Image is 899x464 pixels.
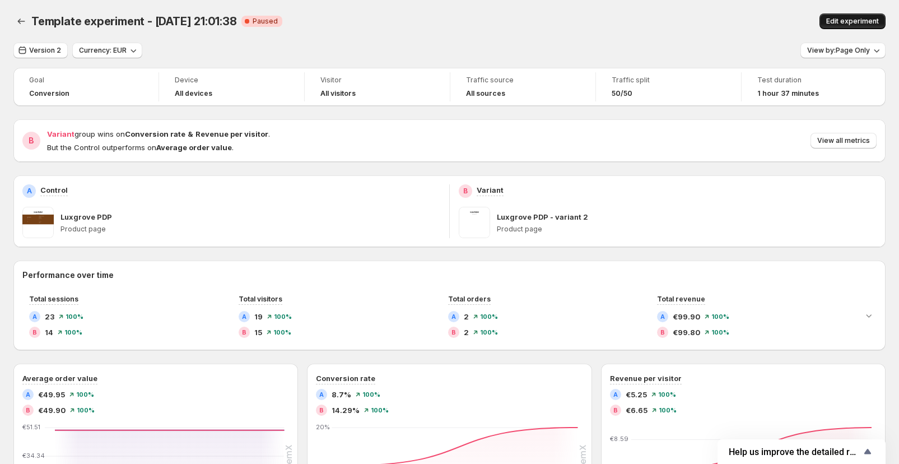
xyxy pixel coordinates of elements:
[861,308,877,323] button: Expand chart
[26,407,30,414] h2: B
[757,89,819,98] span: 1 hour 37 minutes
[757,75,870,99] a: Test duration1 hour 37 minutes
[800,43,886,58] button: View by:Page Only
[362,391,380,398] span: 100 %
[819,13,886,29] button: Edit experiment
[32,329,37,336] h2: B
[610,373,682,384] h3: Revenue per visitor
[188,129,193,138] strong: &
[613,407,618,414] h2: B
[175,76,288,85] span: Device
[26,391,30,398] h2: A
[319,407,324,414] h2: B
[253,17,278,26] span: Paused
[47,129,270,138] span: group wins on .
[612,76,725,85] span: Traffic split
[466,75,580,99] a: Traffic sourceAll sources
[451,329,456,336] h2: B
[613,391,618,398] h2: A
[195,129,268,138] strong: Revenue per visitor
[826,17,879,26] span: Edit experiment
[79,46,127,55] span: Currency: EUR
[47,129,74,138] span: Variant
[497,225,877,234] p: Product page
[175,89,212,98] h4: All devices
[660,329,665,336] h2: B
[175,75,288,99] a: DeviceAll devices
[316,373,375,384] h3: Conversion rate
[77,407,95,414] span: 100 %
[807,46,870,55] span: View by: Page Only
[125,129,185,138] strong: Conversion rate
[626,389,647,400] span: €5.25
[29,75,143,99] a: GoalConversion
[13,13,29,29] button: Back
[497,211,588,222] p: Luxgrove PDP - variant 2
[22,207,54,238] img: Luxgrove PDP
[72,43,142,58] button: Currency: EUR
[29,76,143,85] span: Goal
[757,76,870,85] span: Test duration
[673,327,700,338] span: €99.80
[612,89,632,98] span: 50/50
[316,423,330,431] text: 20%
[45,327,53,338] span: 14
[477,184,504,196] p: Variant
[242,329,246,336] h2: B
[45,311,54,322] span: 23
[729,447,861,457] span: Help us improve the detailed report for A/B campaigns
[464,311,469,322] span: 2
[22,270,877,281] h2: Performance over time
[657,295,705,303] span: Total revenue
[64,329,82,336] span: 100 %
[60,225,440,234] p: Product page
[47,143,234,152] span: But the Control outperforms on .
[319,391,324,398] h2: A
[254,311,263,322] span: 19
[320,75,434,99] a: VisitorAll visitors
[480,313,498,320] span: 100 %
[60,211,112,222] p: Luxgrove PDP
[811,133,877,149] button: View all metrics
[626,405,648,416] span: €6.65
[320,89,356,98] h4: All visitors
[464,327,469,338] span: 2
[332,405,360,416] span: 14.29%
[658,391,676,398] span: 100 %
[22,423,40,431] text: €51.51
[332,389,351,400] span: 8.7%
[29,46,61,55] span: Version 2
[31,15,237,28] span: Template experiment - [DATE] 21:01:38
[371,407,389,414] span: 100 %
[38,405,66,416] span: €49.90
[29,295,78,303] span: Total sessions
[711,329,729,336] span: 100 %
[451,313,456,320] h2: A
[448,295,491,303] span: Total orders
[273,329,291,336] span: 100 %
[480,329,498,336] span: 100 %
[40,184,68,196] p: Control
[274,313,292,320] span: 100 %
[22,452,45,460] text: €34.34
[13,43,68,58] button: Version 2
[660,313,665,320] h2: A
[27,187,32,196] h2: A
[29,89,69,98] span: Conversion
[76,391,94,398] span: 100 %
[32,313,37,320] h2: A
[239,295,282,303] span: Total visitors
[466,76,580,85] span: Traffic source
[254,327,262,338] span: 15
[466,89,505,98] h4: All sources
[711,313,729,320] span: 100 %
[659,407,677,414] span: 100 %
[459,207,490,238] img: Luxgrove PDP - variant 2
[320,76,434,85] span: Visitor
[463,187,468,196] h2: B
[610,435,628,443] text: €8.59
[242,313,246,320] h2: A
[29,135,34,146] h2: B
[156,143,232,152] strong: Average order value
[38,389,65,400] span: €49.95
